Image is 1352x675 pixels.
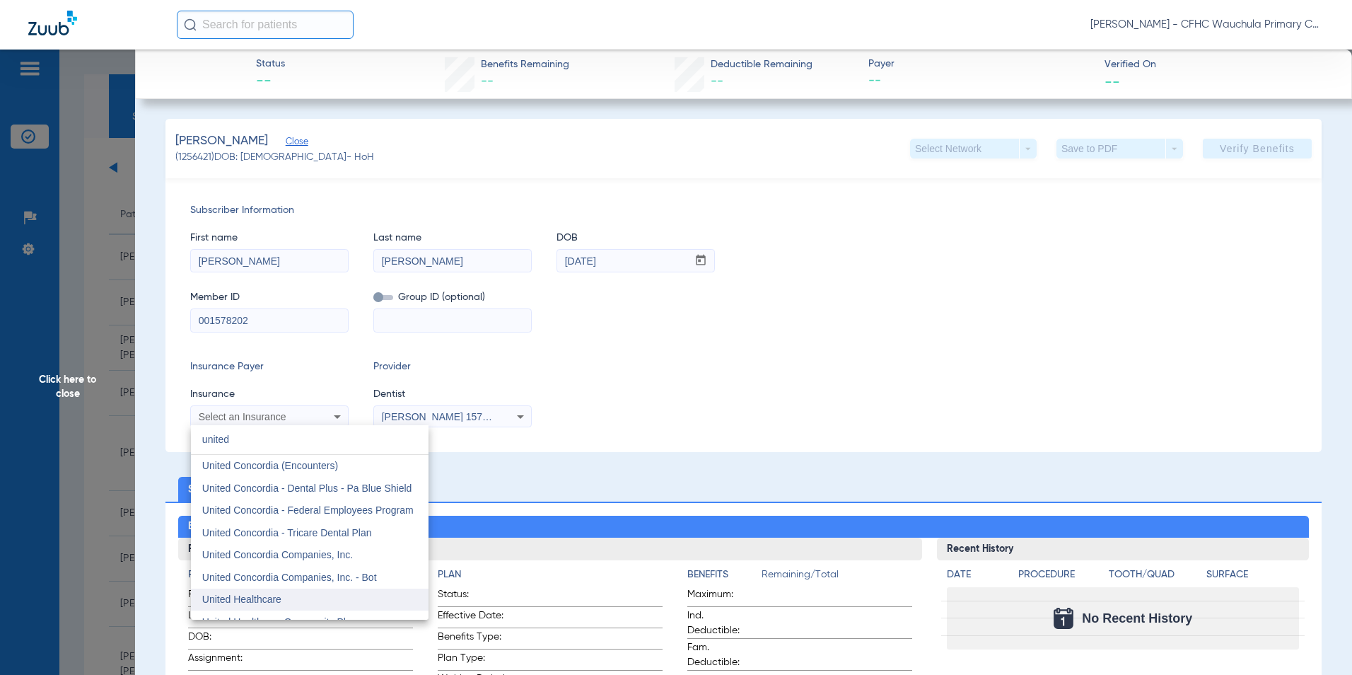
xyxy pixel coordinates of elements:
span: United Healthcare Community Plan [202,616,357,628]
span: United Concordia - Tricare Dental Plan [202,527,372,538]
iframe: Chat Widget [1281,607,1352,675]
span: United Healthcare [202,594,281,605]
span: United Concordia Companies, Inc. [202,549,353,560]
span: United Concordia - Federal Employees Program [202,504,414,516]
span: United Concordia (Encounters) [202,460,338,471]
span: United Concordia - Dental Plus - Pa Blue Shield [202,483,412,494]
input: dropdown search [191,425,429,454]
span: United Concordia Companies, Inc. - Bot [202,572,377,583]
